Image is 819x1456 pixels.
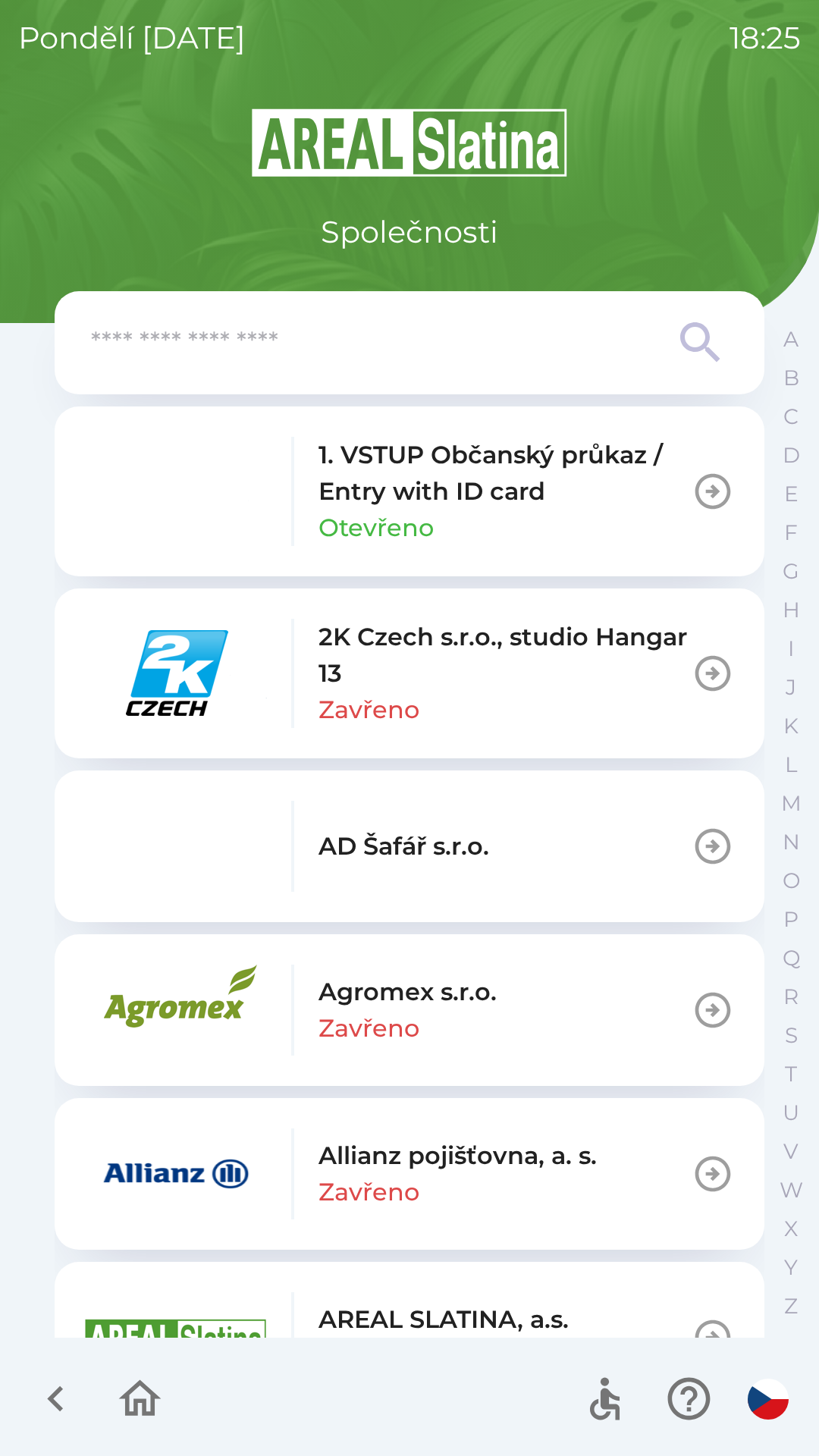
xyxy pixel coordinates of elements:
[772,397,810,436] button: C
[783,403,799,430] p: C
[772,977,810,1016] button: R
[772,552,810,591] button: G
[748,1379,789,1420] img: cs flag
[783,829,800,855] p: N
[785,752,797,778] p: L
[783,597,800,623] p: H
[772,939,810,977] button: Q
[784,1293,798,1319] p: Z
[772,436,810,475] button: D
[772,1210,810,1248] button: X
[788,635,794,662] p: I
[318,974,497,1010] p: Agromex s.r.o.
[318,1301,569,1338] p: AREAL SLATINA, a.s.
[783,1138,799,1165] p: V
[783,1100,799,1126] p: U
[783,442,800,469] p: D
[772,668,810,707] button: J
[781,790,802,817] p: M
[318,1010,419,1046] p: Zavřeno
[783,713,799,739] p: K
[772,591,810,629] button: H
[780,1177,803,1203] p: W
[55,588,764,758] button: 2K Czech s.r.o., studio Hangar 13Zavřeno
[85,801,267,892] img: fe4c8044-c89c-4fb5-bacd-c2622eeca7e4.png
[55,106,764,179] img: Logo
[55,1262,764,1414] button: AREAL SLATINA, a.s.Zavřeno
[730,15,801,61] p: 18:25
[784,1254,798,1281] p: Y
[318,1137,597,1174] p: Allianz pojišťovna, a. s.
[55,1098,764,1250] button: Allianz pojišťovna, a. s.Zavřeno
[772,861,810,900] button: O
[55,934,764,1086] button: Agromex s.r.o.Zavřeno
[318,437,692,510] p: 1. VSTUP Občanský průkaz / Entry with ID card
[85,1292,267,1383] img: aad3f322-fb90-43a2-be23-5ead3ef36ce5.png
[321,209,498,255] p: Společnosti
[783,326,799,353] p: A
[55,770,764,922] button: AD Šafář s.r.o.
[783,868,800,894] p: O
[784,519,798,546] p: F
[772,784,810,823] button: M
[772,1055,810,1094] button: T
[318,619,692,692] p: 2K Czech s.r.o., studio Hangar 13
[772,1171,810,1210] button: W
[85,628,267,719] img: 46855577-05aa-44e5-9e88-426d6f140dc0.png
[85,1128,267,1219] img: f3415073-8ef0-49a2-9816-fbbc8a42d535.png
[786,674,796,701] p: J
[318,828,489,864] p: AD Šafář s.r.o.
[783,906,799,933] p: P
[772,320,810,359] button: A
[784,1216,798,1242] p: X
[785,1022,798,1049] p: S
[772,475,810,513] button: E
[55,406,764,576] button: 1. VSTUP Občanský průkaz / Entry with ID cardOtevřeno
[772,745,810,784] button: L
[772,1132,810,1171] button: V
[772,1287,810,1326] button: Z
[772,823,810,861] button: N
[772,629,810,668] button: I
[318,510,434,546] p: Otevřeno
[772,359,810,397] button: B
[772,900,810,939] button: P
[785,1061,797,1087] p: T
[783,558,799,585] p: G
[772,1094,810,1132] button: U
[318,692,419,728] p: Zavřeno
[318,1174,419,1210] p: Zavřeno
[783,984,799,1010] p: R
[85,965,267,1056] img: 33c739ec-f83b-42c3-a534-7980a31bd9ae.png
[783,365,799,391] p: B
[772,513,810,552] button: F
[85,446,267,537] img: 79c93659-7a2c-460d-85f3-2630f0b529cc.png
[772,1248,810,1287] button: Y
[784,481,799,507] p: E
[783,945,800,971] p: Q
[772,1016,810,1055] button: S
[18,15,246,61] p: pondělí [DATE]
[772,707,810,745] button: K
